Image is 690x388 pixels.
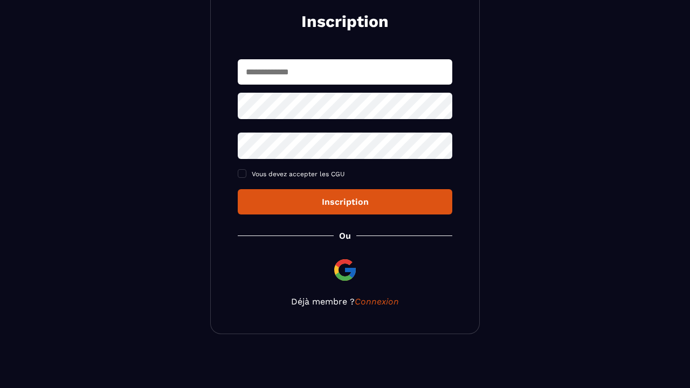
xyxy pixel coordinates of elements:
span: Vous devez accepter les CGU [252,170,345,178]
div: Inscription [246,197,444,207]
button: Inscription [238,189,452,214]
a: Connexion [355,296,399,307]
h2: Inscription [251,11,439,32]
p: Ou [339,231,351,241]
img: google [332,257,358,283]
p: Déjà membre ? [238,296,452,307]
